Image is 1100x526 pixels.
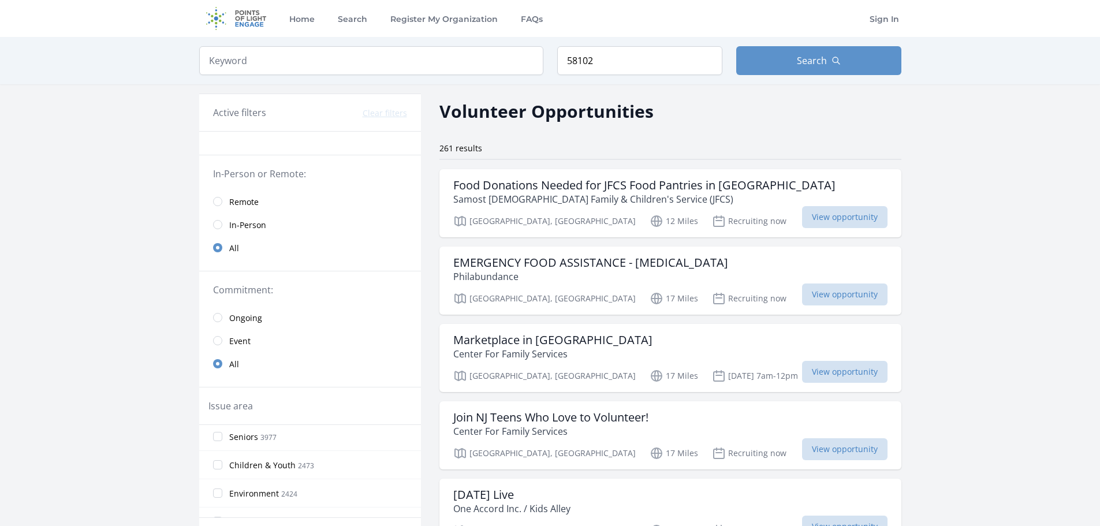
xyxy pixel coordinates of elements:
span: Ongoing [229,312,262,324]
p: [GEOGRAPHIC_DATA], [GEOGRAPHIC_DATA] [453,446,636,460]
p: [GEOGRAPHIC_DATA], [GEOGRAPHIC_DATA] [453,369,636,383]
p: 17 Miles [650,369,698,383]
input: Keyword [199,46,543,75]
p: [DATE] 7am-12pm [712,369,798,383]
span: 2424 [281,489,297,499]
p: 17 Miles [650,292,698,305]
a: All [199,236,421,259]
span: View opportunity [802,206,888,228]
span: View opportunity [802,283,888,305]
span: 3977 [260,432,277,442]
span: Environment [229,488,279,499]
span: Seniors [229,431,258,443]
a: Marketplace in [GEOGRAPHIC_DATA] Center For Family Services [GEOGRAPHIC_DATA], [GEOGRAPHIC_DATA] ... [439,324,901,392]
legend: In-Person or Remote: [213,167,407,181]
p: Philabundance [453,270,728,283]
span: All [229,243,239,254]
a: Ongoing [199,306,421,329]
span: All [229,359,239,370]
h2: Volunteer Opportunities [439,98,654,124]
a: Join NJ Teens Who Love to Volunteer! Center For Family Services [GEOGRAPHIC_DATA], [GEOGRAPHIC_DA... [439,401,901,469]
input: Environment 2424 [213,488,222,498]
span: Search [797,54,827,68]
input: Children & Youth 2473 [213,460,222,469]
input: Seniors 3977 [213,432,222,441]
a: EMERGENCY FOOD ASSISTANCE - [MEDICAL_DATA] Philabundance [GEOGRAPHIC_DATA], [GEOGRAPHIC_DATA] 17 ... [439,247,901,315]
input: Location [557,46,722,75]
a: Food Donations Needed for JFCS Food Pantries in [GEOGRAPHIC_DATA] Samost [DEMOGRAPHIC_DATA] Famil... [439,169,901,237]
span: Children & Youth [229,460,296,471]
p: One Accord Inc. / Kids Alley [453,502,570,516]
span: 2473 [298,461,314,471]
a: All [199,352,421,375]
p: [GEOGRAPHIC_DATA], [GEOGRAPHIC_DATA] [453,214,636,228]
legend: Issue area [208,399,253,413]
a: Event [199,329,421,352]
h3: Join NJ Teens Who Love to Volunteer! [453,411,648,424]
p: Recruiting now [712,292,786,305]
legend: Commitment: [213,283,407,297]
p: Samost [DEMOGRAPHIC_DATA] Family & Children's Service (JFCS) [453,192,836,206]
p: Center For Family Services [453,424,648,438]
h3: Marketplace in [GEOGRAPHIC_DATA] [453,333,652,347]
span: 261 results [439,143,482,154]
span: In-Person [229,219,266,231]
h3: [DATE] Live [453,488,570,502]
input: STEM 2062 [213,517,222,526]
p: [GEOGRAPHIC_DATA], [GEOGRAPHIC_DATA] [453,292,636,305]
span: View opportunity [802,438,888,460]
p: 17 Miles [650,446,698,460]
h3: EMERGENCY FOOD ASSISTANCE - [MEDICAL_DATA] [453,256,728,270]
p: Center For Family Services [453,347,652,361]
button: Clear filters [363,107,407,119]
span: Event [229,335,251,347]
span: View opportunity [802,361,888,383]
p: 12 Miles [650,214,698,228]
span: Remote [229,196,259,208]
p: Recruiting now [712,214,786,228]
button: Search [736,46,901,75]
a: Remote [199,190,421,213]
p: Recruiting now [712,446,786,460]
h3: Active filters [213,106,266,120]
a: In-Person [199,213,421,236]
h3: Food Donations Needed for JFCS Food Pantries in [GEOGRAPHIC_DATA] [453,178,836,192]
